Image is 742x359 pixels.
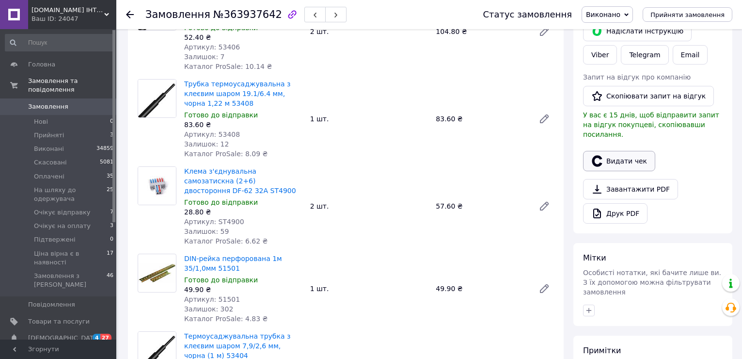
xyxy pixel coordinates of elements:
div: 57.60 ₴ [432,199,531,213]
span: 17 [107,249,113,267]
span: Повідомлення [28,300,75,309]
img: DIN-рейка перфорована 1м 35/1,0мм 51501 [138,263,176,283]
span: Артикул: ST4900 [184,218,244,226]
a: DIN-рейка перфорована 1м 35/1,0мм 51501 [184,255,282,272]
span: №363937642 [213,9,282,20]
span: Каталог ProSale: 8.09 ₴ [184,150,268,158]
input: Пошук [5,34,114,51]
span: Каталог ProSale: 10.14 ₴ [184,63,272,70]
span: 100WATT.IN.UA ІНТЕРНЕТ-МАГАЗИН [32,6,104,15]
div: 52.40 ₴ [184,33,302,42]
img: Клема з'єднувальна самозатискна (2+6) двостороння DF-62 32A ST4900 [138,167,176,205]
span: Скасовані [34,158,67,167]
span: На шляху до одержувача [34,186,107,203]
span: Готово до відправки [184,111,258,119]
div: 2 шт. [306,199,432,213]
span: Ціна вірна є в наявності [34,249,107,267]
span: Прийняти замовлення [650,11,725,18]
span: Прийняті [34,131,64,140]
span: 5081 [100,158,113,167]
span: Оплачені [34,172,64,181]
span: Товари та послуги [28,317,90,326]
span: Особисті нотатки, які бачите лише ви. З їх допомогою можна фільтрувати замовлення [583,269,721,296]
span: Нові [34,117,48,126]
span: Очікує відправку [34,208,91,217]
div: 83.60 ₴ [184,120,302,130]
a: Редагувати [535,109,554,129]
span: 4 [93,334,100,342]
a: Завантажити PDF [583,179,678,199]
span: Замовлення та повідомлення [28,77,116,94]
span: Готово до відправки [184,276,258,284]
div: Статус замовлення [483,10,572,19]
span: 0 [110,117,113,126]
span: [DEMOGRAPHIC_DATA] [28,334,100,343]
span: Готово до відправки [184,198,258,206]
span: 27 [100,334,111,342]
span: 35 [107,172,113,181]
button: Надіслати інструкцію [583,21,692,41]
button: Видати чек [583,151,655,171]
span: 34859 [96,145,113,153]
span: Очікує на оплату [34,222,91,230]
span: Залишок: 59 [184,228,229,235]
span: 3 [110,131,113,140]
span: 7 [110,208,113,217]
button: Прийняти замовлення [643,7,732,22]
div: 2 шт. [306,25,432,38]
span: Артикул: 53408 [184,131,240,138]
a: Telegram [621,45,668,65]
span: Примітки [583,346,621,355]
span: Замовлення [145,9,210,20]
span: Замовлення з [PERSON_NAME] [34,272,107,289]
span: У вас є 15 днів, щоб відправити запит на відгук покупцеві, скопіювавши посилання. [583,111,719,138]
a: Редагувати [535,22,554,41]
a: Редагувати [535,279,554,298]
span: Залишок: 12 [184,140,229,148]
span: Артикул: 53406 [184,43,240,51]
span: Готово до відправки [184,24,258,32]
div: Ваш ID: 24047 [32,15,116,23]
a: Трубка термоусаджувальна з клеєвим шаром 19.1/6.4 мм, чорна 1,22 м 53408 [184,80,290,107]
div: 104.80 ₴ [432,25,531,38]
div: 28.80 ₴ [184,207,302,217]
button: Скопіювати запит на відгук [583,86,714,106]
a: Viber [583,45,617,65]
div: 1 шт. [306,282,432,295]
span: Виконано [586,11,620,18]
span: 25 [107,186,113,203]
span: 3 [110,222,113,230]
a: Редагувати [535,196,554,216]
a: Клема з'єднувальна самозатискна (2+6) двостороння DF-62 32A ST4900 [184,167,296,195]
div: 49.90 ₴ [184,285,302,294]
span: Залишок: 7 [184,53,225,61]
span: Виконані [34,145,64,153]
div: Повернутися назад [126,10,134,19]
a: Друк PDF [583,203,647,224]
span: 46 [107,272,113,289]
span: 0 [110,235,113,244]
img: Трубка термоусаджувальна з клеєвим шаром 19.1/6.4 мм, чорна 1,22 м 53408 [138,80,176,117]
span: Замовлення [28,102,68,111]
div: 49.90 ₴ [432,282,531,295]
div: 1 шт. [306,112,432,126]
div: 83.60 ₴ [432,112,531,126]
span: Артикул: 51501 [184,295,240,303]
span: Залишок: 302 [184,305,233,313]
button: Email [673,45,708,65]
span: Каталог ProSale: 4.83 ₴ [184,315,268,323]
span: Запит на відгук про компанію [583,73,691,81]
span: Каталог ProSale: 6.62 ₴ [184,237,268,245]
span: Мітки [583,253,606,262]
span: Підтвержені [34,235,76,244]
span: Головна [28,60,55,69]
